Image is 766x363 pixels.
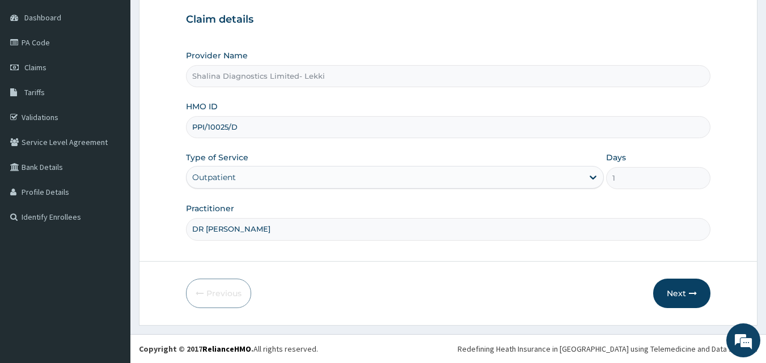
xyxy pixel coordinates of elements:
[186,218,711,240] input: Enter Name
[186,101,218,112] label: HMO ID
[186,279,251,308] button: Previous
[202,344,251,354] a: RelianceHMO
[186,14,711,26] h3: Claim details
[139,344,253,354] strong: Copyright © 2017 .
[186,6,213,33] div: Minimize live chat window
[458,343,757,355] div: Redefining Heath Insurance in [GEOGRAPHIC_DATA] using Telemedicine and Data Science!
[192,172,236,183] div: Outpatient
[24,87,45,97] span: Tariffs
[6,242,216,282] textarea: Type your message and hit 'Enter'
[21,57,46,85] img: d_794563401_company_1708531726252_794563401
[606,152,626,163] label: Days
[186,50,248,61] label: Provider Name
[186,203,234,214] label: Practitioner
[186,152,248,163] label: Type of Service
[130,334,766,363] footer: All rights reserved.
[59,63,191,78] div: Chat with us now
[66,109,156,224] span: We're online!
[653,279,710,308] button: Next
[24,12,61,23] span: Dashboard
[186,116,711,138] input: Enter HMO ID
[24,62,46,72] span: Claims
